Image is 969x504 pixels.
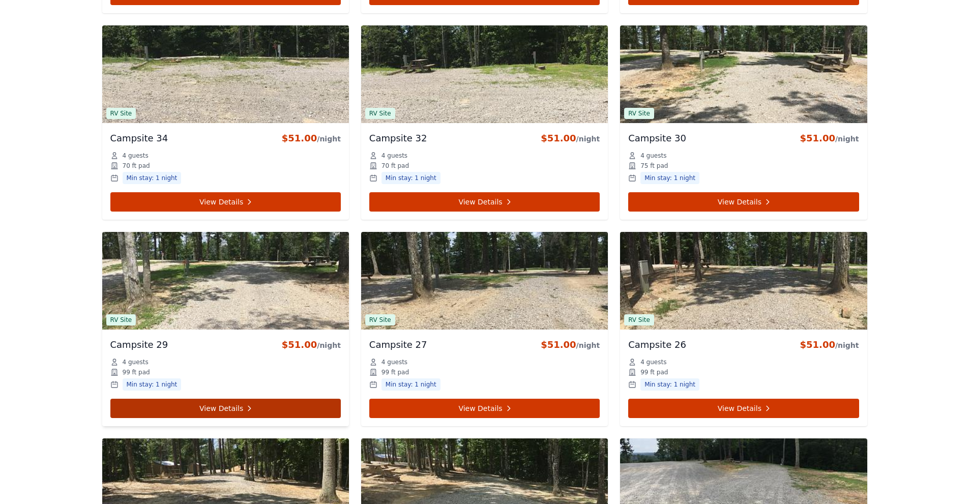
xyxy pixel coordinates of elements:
[541,131,600,145] div: $51.00
[123,172,182,184] span: Min stay: 1 night
[317,341,341,349] span: /night
[282,338,341,352] div: $51.00
[628,192,859,212] a: View Details
[123,162,150,170] span: 70 ft pad
[365,108,395,119] span: RV Site
[628,399,859,418] a: View Details
[381,358,407,366] span: 4 guests
[361,25,608,123] img: Campsite 32
[835,135,859,143] span: /night
[640,368,668,376] span: 99 ft pad
[317,135,341,143] span: /night
[640,172,699,184] span: Min stay: 1 night
[102,232,349,330] img: Campsite 29
[106,314,136,325] span: RV Site
[365,314,395,325] span: RV Site
[123,358,149,366] span: 4 guests
[369,399,600,418] a: View Details
[541,338,600,352] div: $51.00
[800,338,859,352] div: $51.00
[282,131,341,145] div: $51.00
[640,152,666,160] span: 4 guests
[835,341,859,349] span: /night
[576,135,600,143] span: /night
[620,232,867,330] img: Campsite 26
[381,172,441,184] span: Min stay: 1 night
[110,338,168,352] h3: Campsite 29
[106,108,136,119] span: RV Site
[640,162,668,170] span: 75 ft pad
[381,152,407,160] span: 4 guests
[640,358,666,366] span: 4 guests
[110,131,168,145] h3: Campsite 34
[123,368,150,376] span: 99 ft pad
[381,162,409,170] span: 70 ft pad
[361,232,608,330] img: Campsite 27
[628,131,686,145] h3: Campsite 30
[123,378,182,391] span: Min stay: 1 night
[102,25,349,123] img: Campsite 34
[640,378,699,391] span: Min stay: 1 night
[381,378,441,391] span: Min stay: 1 night
[110,399,341,418] a: View Details
[628,338,686,352] h3: Campsite 26
[123,152,149,160] span: 4 guests
[576,341,600,349] span: /night
[800,131,859,145] div: $51.00
[369,131,427,145] h3: Campsite 32
[369,192,600,212] a: View Details
[624,108,654,119] span: RV Site
[369,338,427,352] h3: Campsite 27
[620,25,867,123] img: Campsite 30
[624,314,654,325] span: RV Site
[110,192,341,212] a: View Details
[381,368,409,376] span: 99 ft pad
